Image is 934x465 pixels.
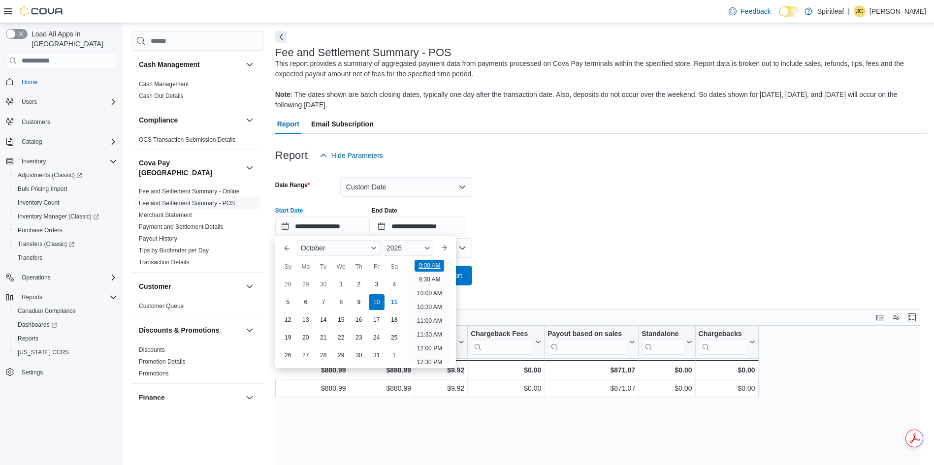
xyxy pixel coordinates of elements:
span: Bulk Pricing Import [18,185,67,193]
div: Tu [316,259,331,275]
a: [US_STATE] CCRS [14,346,73,358]
div: Su [280,259,296,275]
div: Standalone [642,330,684,339]
span: Promotions [139,370,169,377]
span: Reports [14,333,117,344]
h3: Discounts & Promotions [139,325,219,335]
div: Button. Open the month selector. October is currently selected. [297,240,381,256]
button: Finance [139,393,242,403]
div: day-28 [280,277,296,292]
div: day-7 [316,294,331,310]
li: 12:30 PM [413,356,446,368]
div: day-17 [369,312,385,328]
a: Cash Management [139,81,189,88]
span: OCS Transaction Submission Details [139,136,236,144]
div: $880.99 [278,364,346,376]
li: 9:00 AM [415,260,444,272]
span: Operations [18,272,117,283]
span: Inventory [22,157,46,165]
span: Merchant Statement [139,211,192,219]
span: Transfers (Classic) [18,240,74,248]
div: Chargebacks [698,330,747,355]
div: Standalone [642,330,684,355]
a: Fee and Settlement Summary - Online [139,188,240,195]
button: Purchase Orders [10,223,121,237]
a: Canadian Compliance [14,305,80,317]
p: [PERSON_NAME] [870,5,926,17]
span: Promotion Details [139,358,186,366]
button: Discounts & Promotions [244,324,256,336]
span: Hide Parameters [331,151,383,160]
span: Customer Queue [139,302,184,310]
div: Compliance [131,134,263,150]
div: Payout based on sales [548,330,627,339]
div: day-1 [333,277,349,292]
div: day-11 [386,294,402,310]
h3: Cova Pay [GEOGRAPHIC_DATA] [139,158,242,178]
span: Transfers [18,254,42,262]
span: Fee and Settlement Summary - POS [139,199,235,207]
li: 11:00 AM [413,315,446,327]
div: Cova Pay [GEOGRAPHIC_DATA] [131,186,263,272]
span: Catalog [18,136,117,148]
a: Payment and Settlement Details [139,223,223,230]
button: Customers [2,115,121,129]
div: Jim C [854,5,866,17]
p: Spiritleaf [817,5,844,17]
div: $0.00 [698,364,755,376]
span: Feedback [741,6,771,16]
button: Chargebacks [698,330,755,355]
span: Home [22,78,37,86]
div: $0.00 [642,364,692,376]
span: Reports [18,291,117,303]
button: Users [2,95,121,109]
button: Transfers [10,251,121,265]
h3: Finance [139,393,165,403]
span: Catalog [22,138,42,146]
span: Inventory [18,155,117,167]
h3: Cash Management [139,60,200,69]
button: Customer [244,280,256,292]
div: Total Fees [418,330,456,339]
span: Customers [22,118,50,126]
a: Promotion Details [139,358,186,365]
div: day-8 [333,294,349,310]
button: Display options [890,311,902,323]
a: OCS Transaction Submission Details [139,136,236,143]
h3: Compliance [139,115,178,125]
span: JC [856,5,864,17]
a: Reports [14,333,42,344]
div: Chargeback Fees [471,330,533,339]
a: Transfers (Classic) [14,238,78,250]
button: Settings [2,365,121,379]
a: Dashboards [14,319,61,331]
div: day-10 [369,294,385,310]
span: Reports [22,293,42,301]
nav: Complex example [6,70,117,405]
div: $0.00 [698,382,755,394]
div: $0.00 [471,364,541,376]
button: Custom Date [340,177,472,197]
span: [US_STATE] CCRS [18,348,69,356]
button: Reports [2,290,121,304]
div: Th [351,259,367,275]
button: Cash Management [139,60,242,69]
div: day-19 [280,330,296,345]
div: day-31 [369,347,385,363]
button: Users [18,96,41,108]
span: Adjustments (Classic) [14,169,117,181]
div: day-1 [386,347,402,363]
b: Note [275,91,290,98]
a: Customer Queue [139,303,184,310]
input: Press the down key to open a popover containing a calendar. [372,217,466,236]
span: Canadian Compliance [18,307,76,315]
div: day-3 [369,277,385,292]
button: Next [275,31,287,43]
label: Date Range [275,181,310,189]
div: day-22 [333,330,349,345]
li: 11:30 AM [413,329,446,341]
span: Washington CCRS [14,346,117,358]
a: Transfers (Classic) [10,237,121,251]
button: Catalog [18,136,46,148]
div: Sa [386,259,402,275]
